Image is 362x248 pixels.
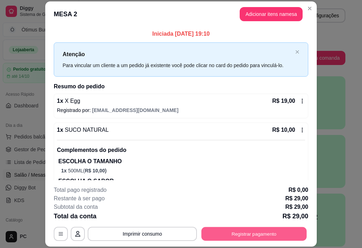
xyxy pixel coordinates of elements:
[202,227,307,241] button: Registrar pagamento
[54,82,308,91] h2: Resumo do pedido
[285,194,308,203] p: R$ 29,00
[54,186,106,194] p: Total pago registrado
[61,168,68,173] span: 1 x
[61,167,305,174] p: 500ML (
[295,50,299,54] button: close
[304,3,315,14] button: Close
[63,127,109,133] span: SUCO NATURAL
[54,203,98,211] p: Subtotal da conta
[58,157,305,166] p: ESCOLHA O TAMANHO
[54,194,105,203] p: Restante à ser pago
[45,1,317,27] header: MESA 2
[63,98,80,104] span: X Egg
[63,50,292,59] p: Atenção
[272,97,295,105] p: R$ 19,00
[57,97,80,105] p: 1 x
[240,7,303,21] button: Adicionar itens namesa
[288,186,308,194] p: R$ 0,00
[54,30,308,38] p: Iniciada [DATE] 19:10
[54,211,97,221] p: Total da conta
[282,211,308,221] p: R$ 29,00
[285,203,308,211] p: R$ 29,00
[58,177,305,185] p: ESCOLHA O SABOR
[272,126,295,134] p: R$ 10,00
[57,126,109,134] p: 1 x
[85,168,107,173] span: R$ 10,00 )
[57,146,305,154] p: Complementos do pedido
[88,227,197,241] button: Imprimir consumo
[63,61,292,69] div: Para vincular um cliente a um pedido já existente você pode clicar no card do pedido para vinculá...
[57,107,305,114] p: Registrado por:
[92,107,179,113] span: [EMAIL_ADDRESS][DOMAIN_NAME]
